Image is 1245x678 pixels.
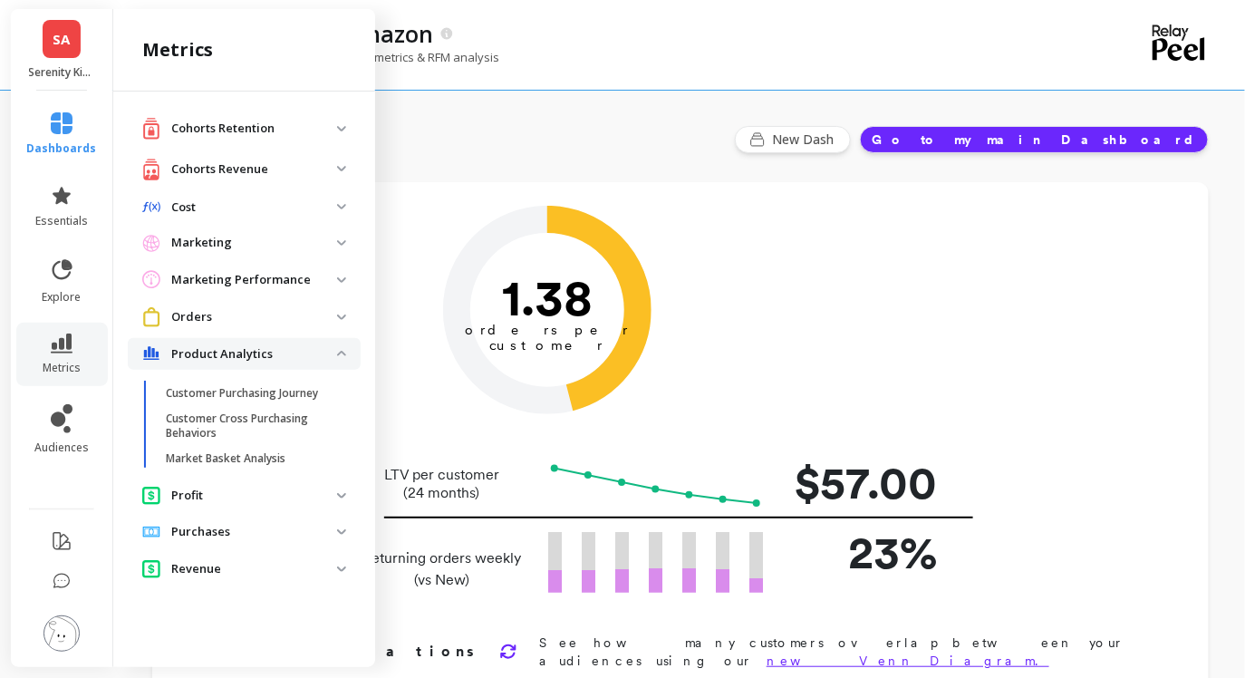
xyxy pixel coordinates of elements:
[27,141,97,156] span: dashboards
[357,466,526,502] p: LTV per customer (24 months)
[142,527,160,538] img: navigation item icon
[171,308,337,326] p: Orders
[465,323,630,339] tspan: orders per
[43,290,82,305] span: explore
[166,386,318,401] p: Customer Purchasing Journey
[142,486,160,505] img: navigation item icon
[772,131,839,149] span: New Dash
[735,126,851,153] button: New Dash
[142,158,160,180] img: navigation item icon
[171,487,337,505] p: Profit
[166,451,285,466] p: Market Basket Analysis
[792,449,937,517] p: $57.00
[142,117,160,140] img: navigation item icon
[489,337,604,354] tspan: customer
[142,307,160,326] img: navigation item icon
[860,126,1209,153] button: Go to my main Dashboard
[171,345,337,363] p: Product Analytics
[357,547,526,591] p: Returning orders weekly (vs New)
[337,204,346,209] img: down caret icon
[337,126,346,131] img: down caret icon
[502,267,593,327] text: 1.38
[142,559,160,578] img: navigation item icon
[34,441,89,455] span: audiences
[35,214,88,228] span: essentials
[53,29,71,50] span: SA
[142,234,160,252] img: navigation item icon
[539,634,1151,670] p: See how many customers overlap between your audiences using our
[142,37,213,63] h2: metrics
[337,567,346,572] img: down caret icon
[171,199,337,217] p: Cost
[43,361,81,375] span: metrics
[171,234,337,252] p: Marketing
[142,346,160,361] img: navigation item icon
[792,518,937,586] p: 23%
[29,65,95,80] p: Serenity Kids - Amazon
[337,351,346,356] img: down caret icon
[171,560,337,578] p: Revenue
[171,271,337,289] p: Marketing Performance
[171,120,337,138] p: Cohorts Retention
[142,201,160,213] img: navigation item icon
[337,529,346,535] img: down caret icon
[43,615,80,652] img: profile picture
[767,654,1049,668] a: new Venn Diagram.
[337,240,346,246] img: down caret icon
[171,160,337,179] p: Cohorts Revenue
[166,412,339,441] p: Customer Cross Purchasing Behaviors
[142,270,160,289] img: navigation item icon
[171,523,337,541] p: Purchases
[337,166,346,171] img: down caret icon
[337,315,346,320] img: down caret icon
[337,277,346,283] img: down caret icon
[337,493,346,499] img: down caret icon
